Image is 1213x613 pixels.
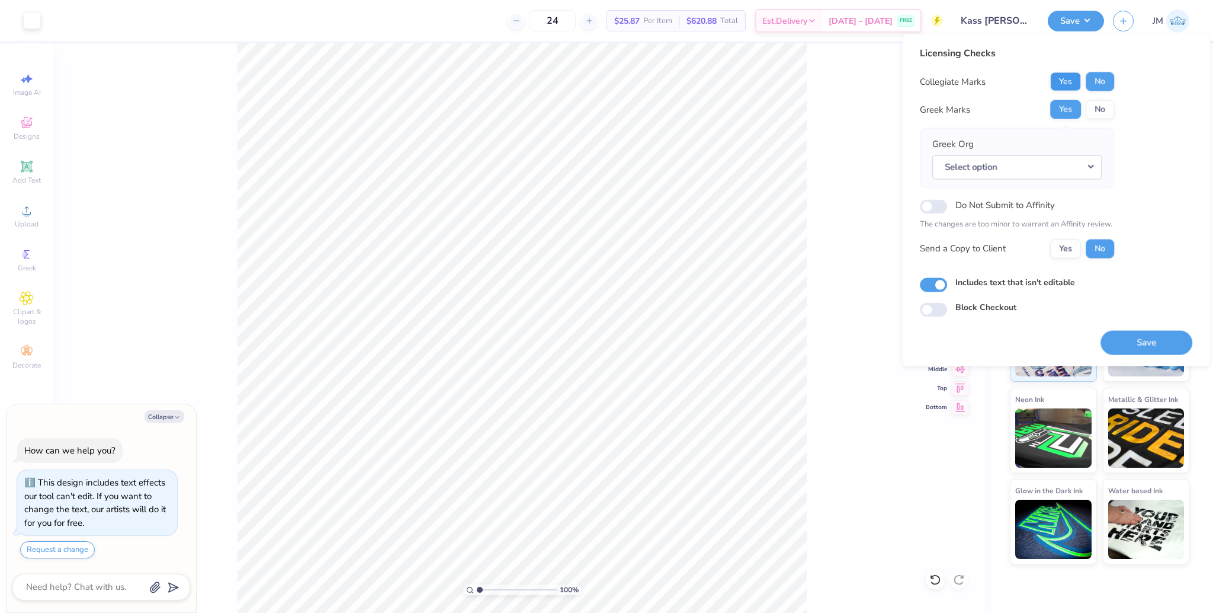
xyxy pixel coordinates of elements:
[18,263,36,273] span: Greek
[1015,500,1092,559] img: Glow in the Dark Ink
[1153,9,1189,33] a: JM
[720,15,738,27] span: Total
[12,175,41,185] span: Add Text
[145,410,184,423] button: Collapse
[530,10,576,31] input: – –
[1050,72,1081,91] button: Yes
[932,138,974,151] label: Greek Org
[926,384,947,392] span: Top
[1015,484,1083,497] span: Glow in the Dark Ink
[932,155,1102,179] button: Select option
[926,403,947,411] span: Bottom
[1048,11,1104,31] button: Save
[1050,100,1081,119] button: Yes
[1100,330,1192,355] button: Save
[920,103,970,116] div: Greek Marks
[900,17,912,25] span: FREE
[1015,393,1044,406] span: Neon Ink
[560,585,579,595] span: 100 %
[952,9,1039,33] input: Untitled Design
[24,445,115,456] div: How can we help you?
[1166,9,1189,33] img: John Michael Binayas
[20,541,95,558] button: Request a change
[1015,408,1092,468] img: Neon Ink
[762,15,807,27] span: Est. Delivery
[1050,239,1081,258] button: Yes
[1086,100,1114,119] button: No
[643,15,672,27] span: Per Item
[955,301,1016,313] label: Block Checkout
[15,219,38,229] span: Upload
[926,365,947,373] span: Middle
[12,360,41,370] span: Decorate
[14,132,40,141] span: Designs
[1108,393,1178,406] span: Metallic & Glitter Ink
[6,307,47,326] span: Clipart & logos
[1108,484,1163,497] span: Water based Ink
[1086,72,1114,91] button: No
[920,219,1114,231] p: The changes are too minor to warrant an Affinity review.
[920,75,986,88] div: Collegiate Marks
[1108,500,1185,559] img: Water based Ink
[1108,408,1185,468] img: Metallic & Glitter Ink
[13,88,41,97] span: Image AI
[920,242,1006,256] div: Send a Copy to Client
[1153,14,1163,28] span: JM
[955,276,1075,288] label: Includes text that isn't editable
[829,15,893,27] span: [DATE] - [DATE]
[686,15,717,27] span: $620.88
[920,46,1114,60] div: Licensing Checks
[24,477,166,529] div: This design includes text effects our tool can't edit. If you want to change the text, our artist...
[955,197,1055,213] label: Do Not Submit to Affinity
[614,15,640,27] span: $25.87
[1086,239,1114,258] button: No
